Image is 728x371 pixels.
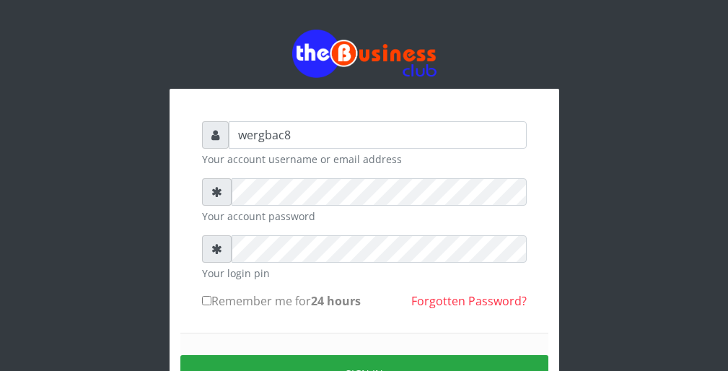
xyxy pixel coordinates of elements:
[202,209,527,224] small: Your account password
[229,121,527,149] input: Username or email address
[202,292,361,310] label: Remember me for
[202,266,527,281] small: Your login pin
[202,152,527,167] small: Your account username or email address
[311,293,361,309] b: 24 hours
[202,296,211,305] input: Remember me for24 hours
[411,293,527,309] a: Forgotten Password?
